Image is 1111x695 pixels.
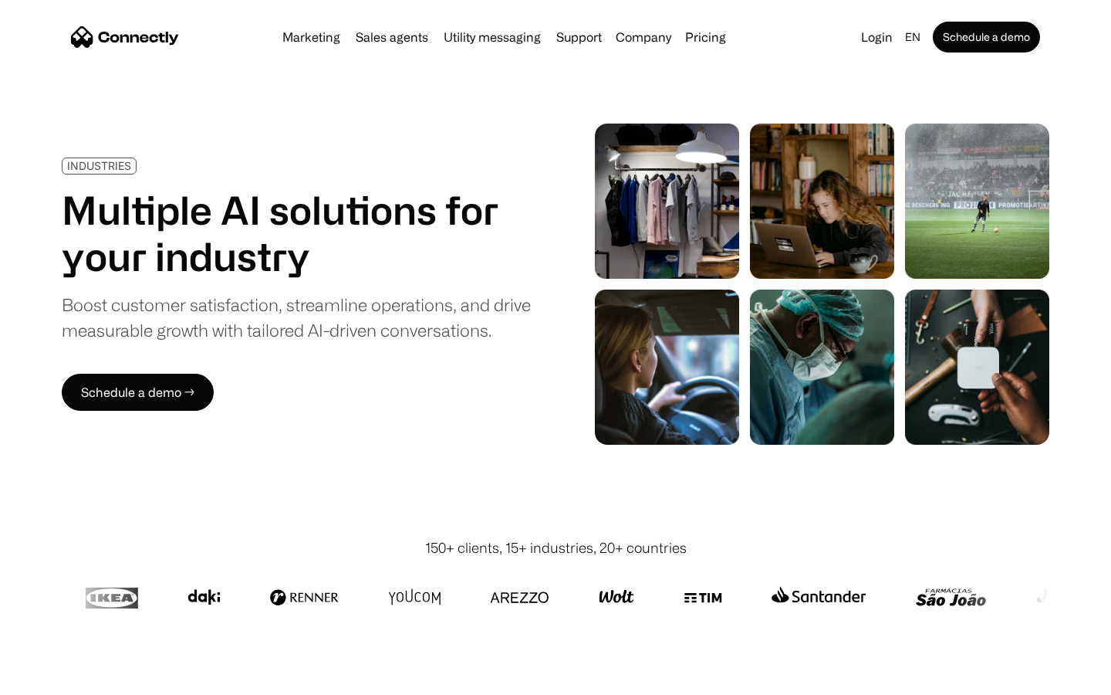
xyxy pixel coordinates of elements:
div: en [905,26,920,48]
div: Boost customer satisfaction, streamline operations, and drive measurable growth with tailored AI-... [62,292,531,343]
a: Support [550,31,608,43]
div: Company [611,26,676,48]
a: Schedule a demo [933,22,1040,53]
a: Schedule a demo → [62,374,214,411]
a: home [71,25,179,49]
a: Pricing [679,31,732,43]
div: Company [616,26,671,48]
div: 150+ clients, 15+ industries, 20+ countries [425,537,687,558]
a: Marketing [276,31,346,43]
div: en [899,26,930,48]
div: INDUSTRIES [67,160,131,171]
a: Utility messaging [437,31,547,43]
aside: Language selected: English [15,666,93,690]
a: Sales agents [350,31,434,43]
a: Login [855,26,899,48]
h1: Multiple AI solutions for your industry [62,187,531,280]
ul: Language list [31,668,93,690]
